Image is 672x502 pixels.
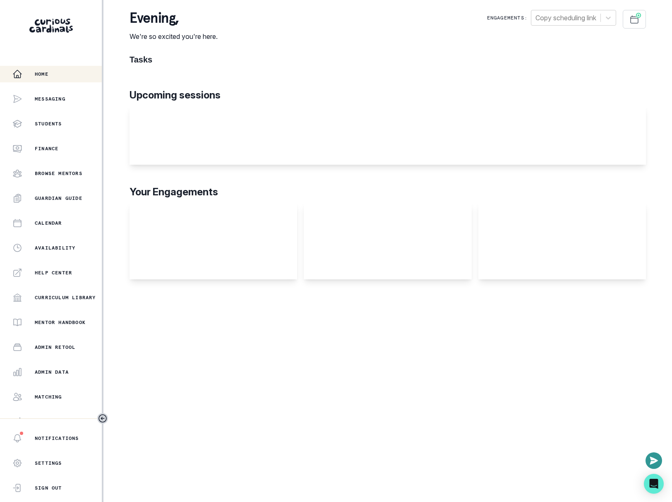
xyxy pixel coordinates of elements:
[35,195,82,202] p: Guardian Guide
[35,394,62,400] p: Matching
[35,435,79,442] p: Notifications
[35,460,62,466] p: Settings
[487,14,528,21] p: Engagements:
[130,185,646,199] p: Your Engagements
[35,170,82,177] p: Browse Mentors
[35,145,58,152] p: Finance
[35,245,75,251] p: Availability
[644,474,664,494] div: Open Intercom Messenger
[623,10,646,29] button: Schedule Sessions
[130,31,218,41] p: We're so excited you're here.
[130,55,646,65] h1: Tasks
[35,485,62,491] p: Sign Out
[97,413,108,424] button: Toggle sidebar
[35,344,75,351] p: Admin Retool
[35,369,69,375] p: Admin Data
[646,452,662,469] button: Open or close messaging widget
[35,120,62,127] p: Students
[35,71,48,77] p: Home
[35,294,96,301] p: Curriculum Library
[35,269,72,276] p: Help Center
[35,220,62,226] p: Calendar
[35,96,65,102] p: Messaging
[130,10,218,26] p: evening ,
[35,319,86,326] p: Mentor Handbook
[130,88,646,103] p: Upcoming sessions
[29,19,73,33] img: Curious Cardinals Logo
